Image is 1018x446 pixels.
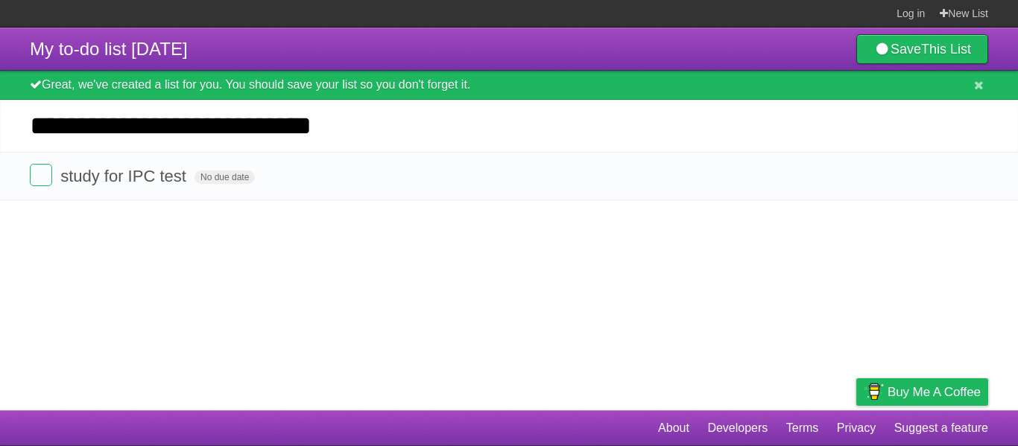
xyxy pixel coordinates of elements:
[195,171,255,184] span: No due date
[786,414,819,442] a: Terms
[707,414,768,442] a: Developers
[864,379,884,404] img: Buy me a coffee
[658,414,689,442] a: About
[856,34,988,64] a: SaveThis List
[60,167,190,185] span: study for IPC test
[888,379,981,405] span: Buy me a coffee
[30,164,52,186] label: Done
[837,414,876,442] a: Privacy
[30,39,188,59] span: My to-do list [DATE]
[894,414,988,442] a: Suggest a feature
[921,42,971,57] b: This List
[856,378,988,406] a: Buy me a coffee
